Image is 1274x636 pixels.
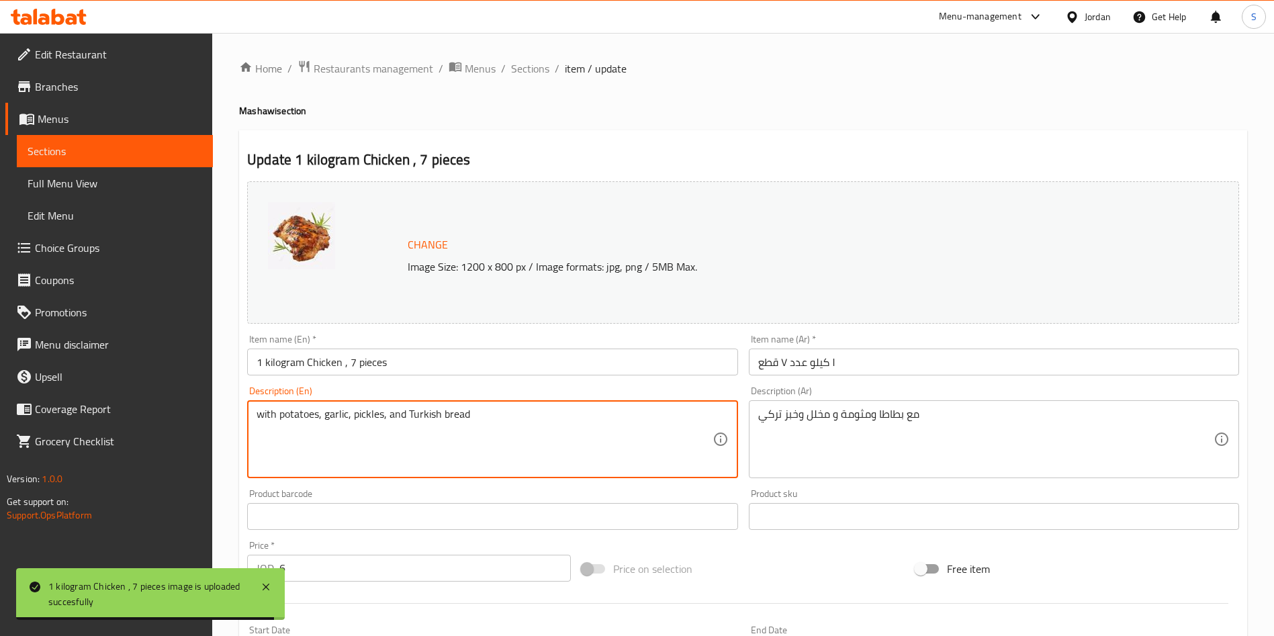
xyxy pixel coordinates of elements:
[38,111,202,127] span: Menus
[287,60,292,77] li: /
[28,143,202,159] span: Sections
[268,202,335,269] img: WhatsApp_Image_20250910_a638948307599826886.jpeg
[501,60,506,77] li: /
[939,9,1021,25] div: Menu-management
[5,296,213,328] a: Promotions
[298,60,433,77] a: Restaurants management
[749,503,1239,530] input: Please enter product sku
[239,104,1247,118] h4: Mashawi section
[758,408,1214,471] textarea: مع بطاطا ومثومة و مخلل وخبز تركي
[247,503,737,530] input: Please enter product barcode
[35,46,202,62] span: Edit Restaurant
[35,433,202,449] span: Grocery Checklist
[5,232,213,264] a: Choice Groups
[5,71,213,103] a: Branches
[48,579,247,609] div: 1 kilogram Chicken , 7 pieces image is uploaded succesfully
[7,470,40,488] span: Version:
[439,60,443,77] li: /
[5,328,213,361] a: Menu disclaimer
[35,272,202,288] span: Coupons
[5,361,213,393] a: Upsell
[613,561,692,577] span: Price on selection
[28,208,202,224] span: Edit Menu
[314,60,433,77] span: Restaurants management
[247,349,737,375] input: Enter name En
[257,560,274,576] p: JOD
[35,304,202,320] span: Promotions
[749,349,1239,375] input: Enter name Ar
[42,470,62,488] span: 1.0.0
[449,60,496,77] a: Menus
[511,60,549,77] a: Sections
[35,240,202,256] span: Choice Groups
[947,561,990,577] span: Free item
[35,369,202,385] span: Upsell
[279,555,571,582] input: Please enter price
[1251,9,1257,24] span: S
[5,393,213,425] a: Coverage Report
[239,60,282,77] a: Home
[35,79,202,95] span: Branches
[257,408,712,471] textarea: with potatoes, garlic, pickles, and Turkish bread
[5,38,213,71] a: Edit Restaurant
[465,60,496,77] span: Menus
[35,401,202,417] span: Coverage Report
[555,60,559,77] li: /
[7,506,92,524] a: Support.OpsPlatform
[5,425,213,457] a: Grocery Checklist
[17,199,213,232] a: Edit Menu
[5,103,213,135] a: Menus
[28,175,202,191] span: Full Menu View
[565,60,627,77] span: item / update
[247,150,1239,170] h2: Update 1 kilogram Chicken , 7 pieces
[402,259,1115,275] p: Image Size: 1200 x 800 px / Image formats: jpg, png / 5MB Max.
[17,167,213,199] a: Full Menu View
[5,264,213,296] a: Coupons
[7,493,69,510] span: Get support on:
[1085,9,1111,24] div: Jordan
[402,231,453,259] button: Change
[35,336,202,353] span: Menu disclaimer
[239,60,1247,77] nav: breadcrumb
[408,235,448,255] span: Change
[17,135,213,167] a: Sections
